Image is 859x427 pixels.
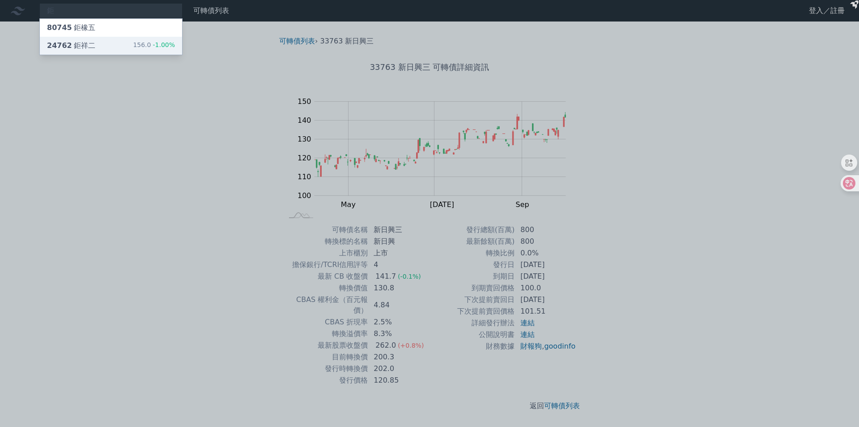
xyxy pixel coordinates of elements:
div: 鉅祥二 [47,40,95,51]
span: 24762 [47,41,72,50]
span: 80745 [47,23,72,32]
span: -1.00% [151,41,175,48]
a: 80745鉅橡五 [40,19,182,37]
a: 24762鉅祥二 156.0-1.00% [40,37,182,55]
div: 鉅橡五 [47,22,95,33]
div: 156.0 [133,40,175,51]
